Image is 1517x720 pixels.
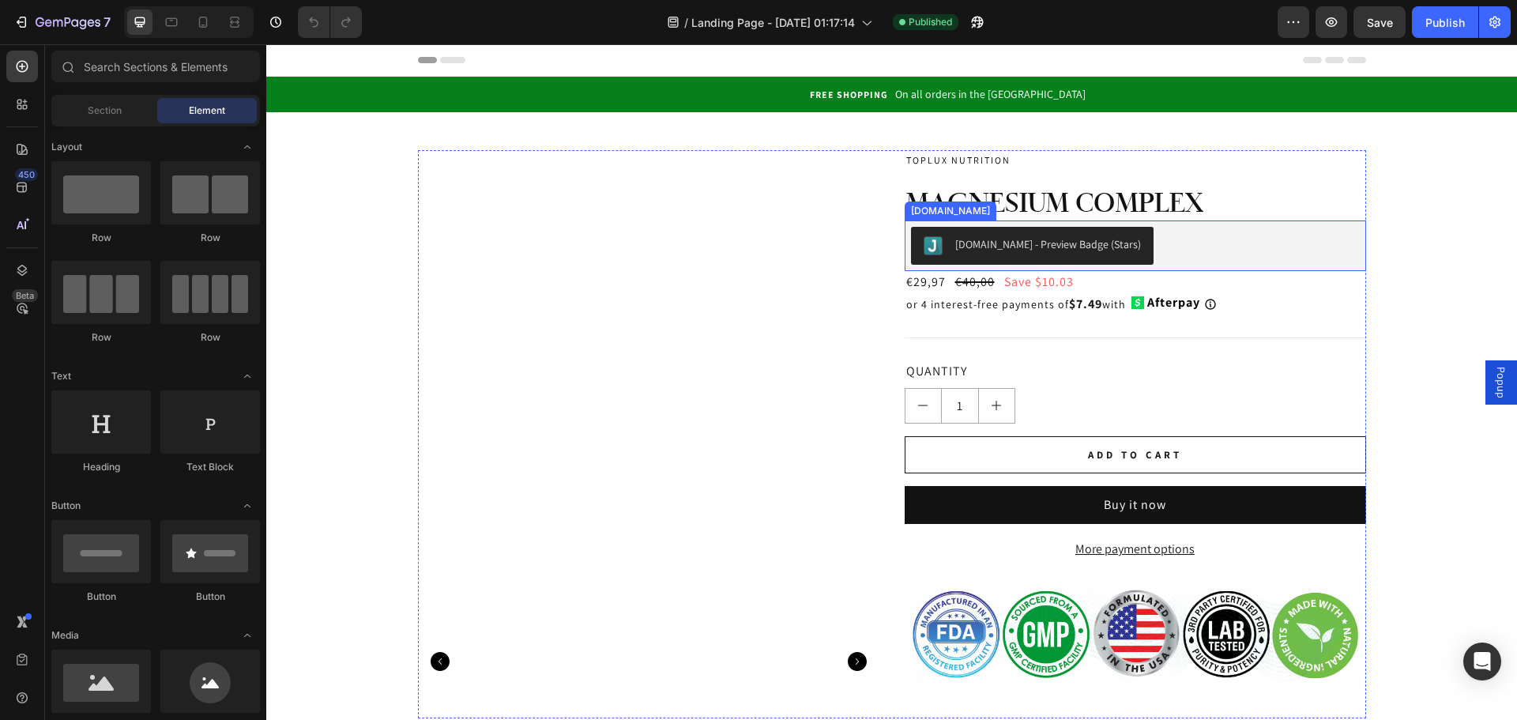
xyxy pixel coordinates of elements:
[638,316,1100,338] div: Quantity
[691,14,855,31] span: Landing Page - [DATE] 01:17:14
[51,460,151,474] div: Heading
[544,44,622,56] strong: FREE SHOPPING
[51,51,260,82] input: Search Sections & Elements
[266,44,1517,720] iframe: Design area
[836,253,860,267] span: with
[687,227,730,249] div: €40,00
[51,499,81,513] span: Button
[235,134,260,160] span: Toggle open
[51,369,71,383] span: Text
[1425,14,1465,31] div: Publish
[235,623,260,648] span: Toggle open
[160,460,260,474] div: Text Block
[164,608,183,627] button: Carousel Back Arrow
[51,590,151,604] div: Button
[51,330,151,345] div: Row
[657,192,676,211] img: Judgeme.png
[51,231,151,245] div: Row
[638,442,1100,480] button: Buy it now
[822,401,916,420] div: Add to cart
[1227,322,1243,354] span: Popup
[189,104,225,118] span: Element
[640,107,1098,125] p: TOPLUX NUTRITION
[1353,6,1406,38] button: Save
[15,168,38,181] div: 450
[51,628,79,643] span: Media
[803,251,836,268] strong: $7.49
[640,253,803,267] span: or 4 interest-free payments of
[684,14,688,31] span: /
[51,140,82,154] span: Layout
[629,40,1098,60] p: On all orders in the [GEOGRAPHIC_DATA]
[865,249,934,268] a: Afterpay
[738,229,807,246] span: Save $10.03
[642,160,727,174] div: [DOMAIN_NAME]
[1463,643,1501,680] div: Open Intercom Messenger
[160,330,260,345] div: Row
[638,139,1100,176] h2: Magnesium Complex
[88,104,122,118] span: Section
[638,534,1100,650] img: gempages_583848121704907495-64cfb8d5-cda3-414e-9d0a-46d42901f5fb.jpg
[160,590,260,604] div: Button
[689,192,875,209] div: [DOMAIN_NAME] - Preview Badge (Stars)
[582,608,600,627] button: Carousel Next Arrow
[713,345,748,379] button: increment
[838,451,900,470] div: Buy it now
[235,364,260,389] span: Toggle open
[638,227,681,249] div: €29,97
[6,6,118,38] button: 7
[639,345,675,379] button: decrement
[909,15,952,29] span: Published
[104,13,111,32] p: 7
[881,249,934,268] p: Afterpay
[235,493,260,518] span: Toggle open
[298,6,362,38] div: Undo/Redo
[1412,6,1478,38] button: Publish
[160,231,260,245] div: Row
[645,183,887,221] button: Judge.me - Preview Badge (Stars)
[638,392,1100,429] button: Add to cart
[1367,16,1393,29] span: Save
[12,289,38,302] div: Beta
[640,494,1098,517] p: More payment options
[675,345,713,379] input: quantity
